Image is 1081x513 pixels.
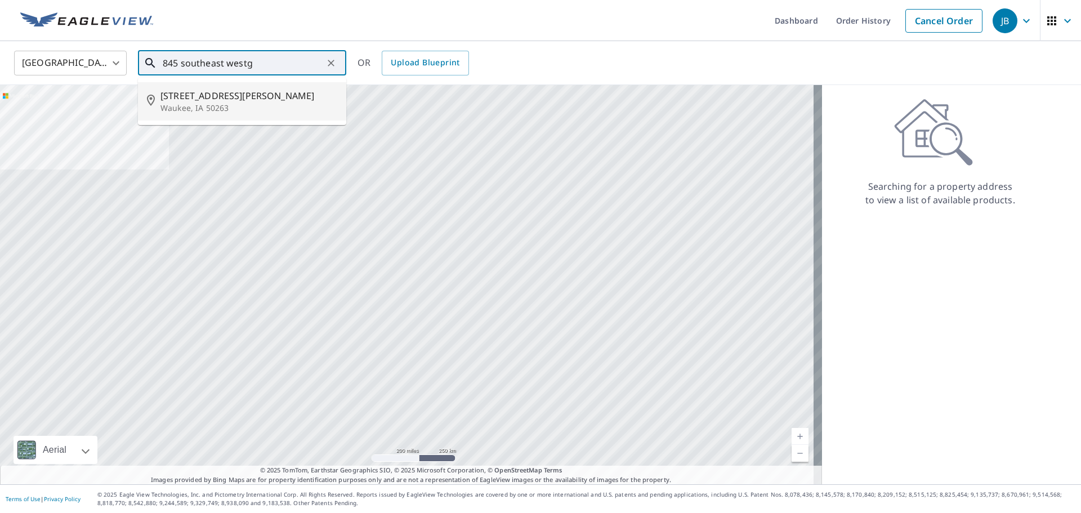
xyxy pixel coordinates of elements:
a: Privacy Policy [44,495,81,503]
button: Clear [323,55,339,71]
p: | [6,496,81,502]
a: Terms [544,466,562,474]
span: Upload Blueprint [391,56,459,70]
a: Terms of Use [6,495,41,503]
p: © 2025 Eagle View Technologies, Inc. and Pictometry International Corp. All Rights Reserved. Repo... [97,490,1075,507]
div: [GEOGRAPHIC_DATA] [14,47,127,79]
p: Searching for a property address to view a list of available products. [865,180,1016,207]
div: Aerial [39,436,70,464]
img: EV Logo [20,12,153,29]
a: Cancel Order [905,9,982,33]
div: Aerial [14,436,97,464]
p: Waukee, IA 50263 [160,102,337,114]
input: Search by address or latitude-longitude [163,47,323,79]
a: Upload Blueprint [382,51,468,75]
div: OR [358,51,469,75]
a: Current Level 5, Zoom Out [792,445,808,462]
span: [STREET_ADDRESS][PERSON_NAME] [160,89,337,102]
a: OpenStreetMap [494,466,542,474]
span: © 2025 TomTom, Earthstar Geographics SIO, © 2025 Microsoft Corporation, © [260,466,562,475]
div: JB [993,8,1017,33]
a: Current Level 5, Zoom In [792,428,808,445]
